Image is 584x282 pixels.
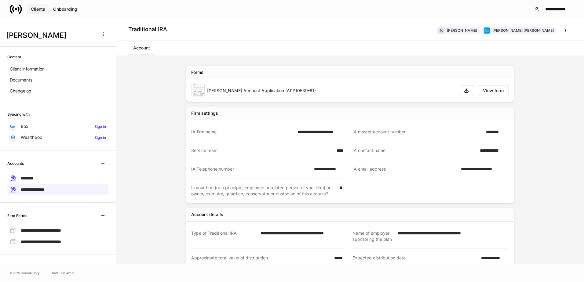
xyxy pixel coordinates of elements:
[10,66,45,72] p: Client information
[128,41,155,55] a: Account
[207,88,454,94] div: [PERSON_NAME] Account Application (APP10539-61)
[191,69,203,75] div: Forms
[191,230,257,242] div: Type of Traditional IRA
[191,129,294,135] div: IA firm name
[21,134,42,140] p: Wealthbox
[352,166,457,172] div: IA email address
[191,166,310,172] div: IA Telephone number
[191,147,333,154] div: Service team
[7,161,24,166] h6: Accounts
[10,125,15,128] img: oYqM9ojoZLfzCHUefNbBcWHcyDPbQKagtYciMC8pFl3iZXy3dU33Uwy+706y+0q2uJ1ghNQf2OIHrSh50tUd9HaB5oMc62p0G...
[10,77,32,83] p: Documents
[27,4,49,14] button: Clients
[7,111,30,117] h6: Syncing with
[52,270,75,275] a: Data Disclaimer
[7,132,108,143] a: WealthboxSign in
[447,27,477,33] div: [PERSON_NAME]
[21,123,28,129] p: Box
[7,74,108,85] a: Documents
[484,27,490,34] img: charles-schwab-BFYFdbvS.png
[191,185,336,197] div: Is your firm (or a principal, employee or related person of your firm) an owner, executor, guardi...
[191,211,223,218] div: Account details
[352,129,482,135] div: IA master account number
[10,270,40,275] span: © 2025 OneAdvisory
[6,31,94,40] h3: [PERSON_NAME]
[53,7,77,11] div: Onboarding
[478,85,509,96] button: View form
[31,7,45,11] div: Clients
[352,147,476,154] div: IA contact name
[7,63,108,74] a: Client information
[191,110,218,116] div: Firm settings
[7,54,21,60] h6: Content
[191,255,330,261] div: Approximate total value of distribution
[49,4,81,14] button: Onboarding
[7,85,108,96] a: Changelog
[128,26,167,33] h4: Traditional IRA
[492,27,554,33] div: [PERSON_NAME] [PERSON_NAME]
[94,135,106,140] h6: Sign in
[352,255,477,261] div: Expected distribution date
[7,121,108,132] a: BoxSign in
[94,124,106,129] h6: Sign in
[10,88,31,94] p: Changelog
[7,213,27,219] h6: Firm Forms
[483,89,504,93] div: View form
[352,230,394,242] div: Name of employer sponsoring the plan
